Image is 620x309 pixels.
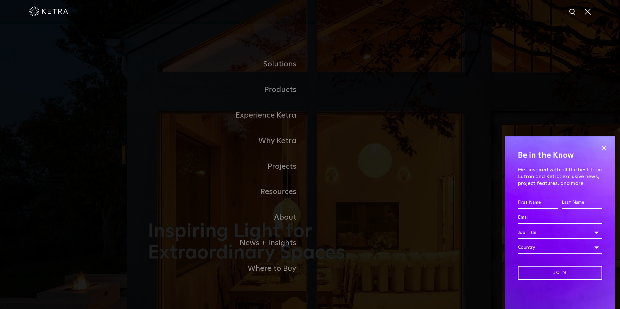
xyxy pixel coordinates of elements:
[148,205,310,230] a: About
[148,77,310,103] a: Products
[148,154,310,179] a: Projects
[518,197,558,209] input: First Name
[518,166,602,187] p: Get inspired with all the best from Lutron and Ketra: exclusive news, project features, and more.
[29,6,68,16] img: ketra-logo-2019-white
[148,128,310,154] a: Why Ketra
[148,103,310,128] a: Experience Ketra
[518,149,602,162] h4: Be in the Know
[148,51,310,77] a: Solutions
[148,230,310,256] a: News + Insights
[518,241,602,254] div: Country
[518,226,602,239] div: Job Title
[562,197,602,209] input: Last Name
[518,266,602,280] input: Join
[148,179,310,205] a: Resources
[148,51,472,281] div: Navigation Menu
[569,8,577,16] img: search icon
[148,256,310,281] a: Where to Buy
[518,212,602,224] input: Email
